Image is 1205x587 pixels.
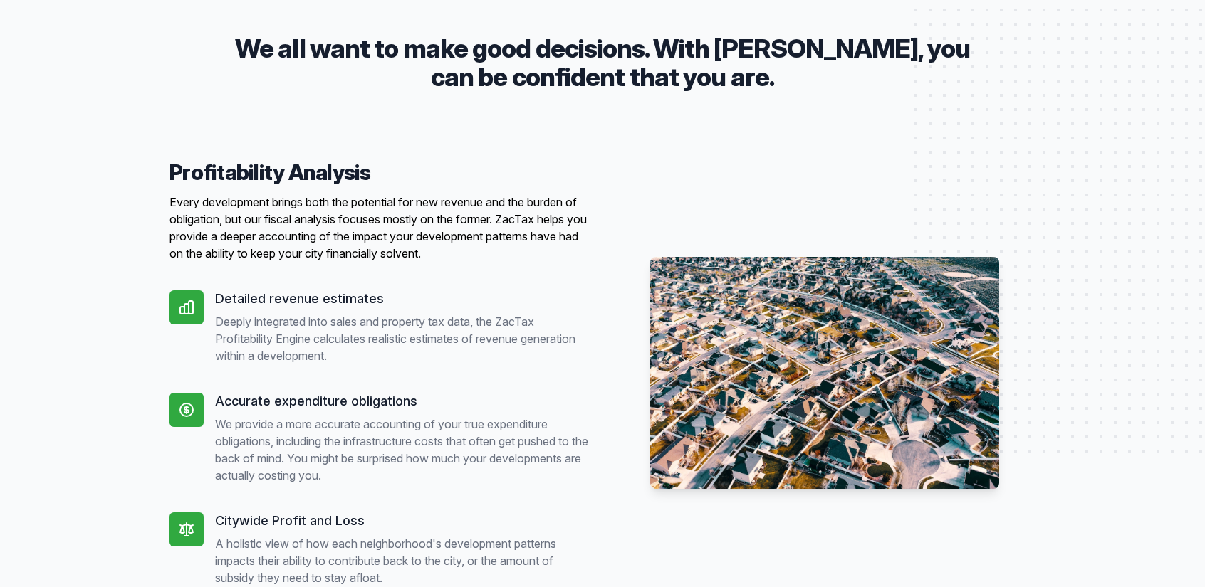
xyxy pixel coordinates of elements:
p: A holistic view of how each neighborhood's development patterns impacts their ability to contribu... [215,535,591,586]
h4: Profitability Analysis [169,159,591,185]
h5: Accurate expenditure obligations [215,393,591,410]
h5: Detailed revenue estimates [215,290,591,307]
p: Every development brings both the potential for new revenue and the burden of obligation, but our... [169,194,591,262]
p: We all want to make good decisions. With [PERSON_NAME], you can be confident that you are. [215,34,990,91]
p: Deeply integrated into sales and property tax data, the ZacTax Profitability Engine calculates re... [215,313,591,364]
h5: Citywide Profit and Loss [215,512,591,529]
p: We provide a more accurate accounting of your true expenditure obligations, including the infrast... [215,416,591,484]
